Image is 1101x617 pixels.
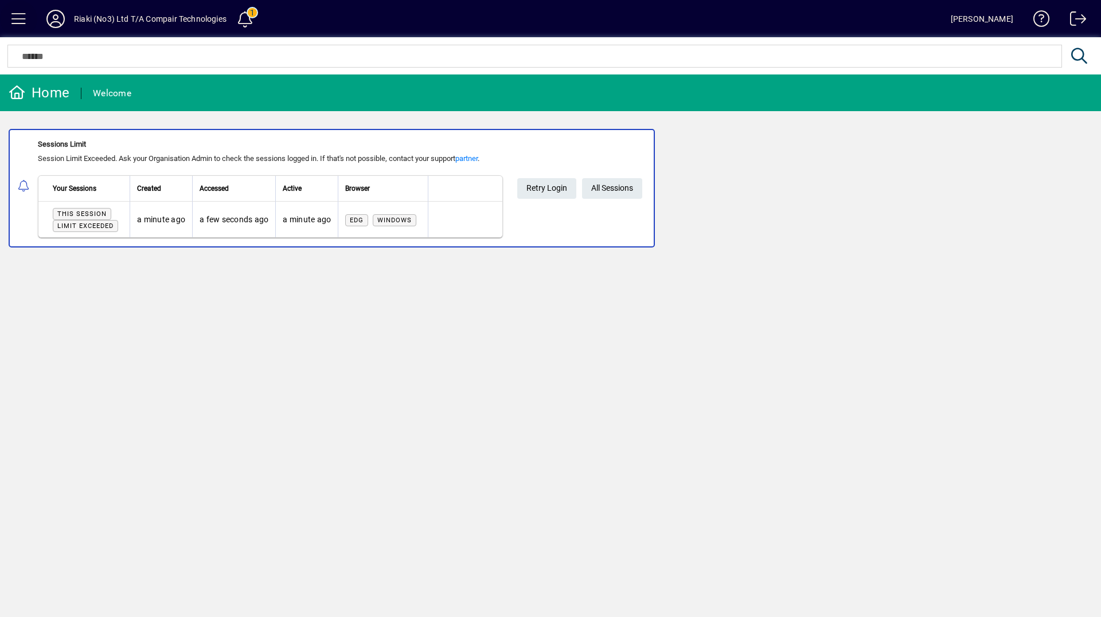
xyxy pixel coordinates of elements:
div: Sessions Limit [38,139,503,150]
span: Retry Login [526,179,567,198]
span: All Sessions [591,179,633,198]
span: This session [57,210,107,218]
div: Riaki (No3) Ltd T/A Compair Technologies [74,10,227,28]
a: All Sessions [582,178,642,199]
button: Profile [37,9,74,29]
span: Browser [345,182,370,195]
span: Accessed [200,182,229,195]
a: Logout [1061,2,1087,40]
span: Edg [350,217,364,224]
div: Home [9,84,69,102]
span: Created [137,182,161,195]
td: a minute ago [130,202,192,237]
div: Session Limit Exceeded. Ask your Organisation Admin to check the sessions logged in. If that's no... [38,153,503,164]
button: Retry Login [517,178,576,199]
span: Your Sessions [53,182,96,195]
span: Limit exceeded [57,222,114,230]
a: Knowledge Base [1025,2,1050,40]
span: Windows [377,217,412,224]
a: partner [455,154,478,163]
td: a few seconds ago [192,202,275,237]
div: Welcome [93,84,131,103]
span: Active [283,182,302,195]
td: a minute ago [275,202,338,237]
div: [PERSON_NAME] [951,10,1013,28]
